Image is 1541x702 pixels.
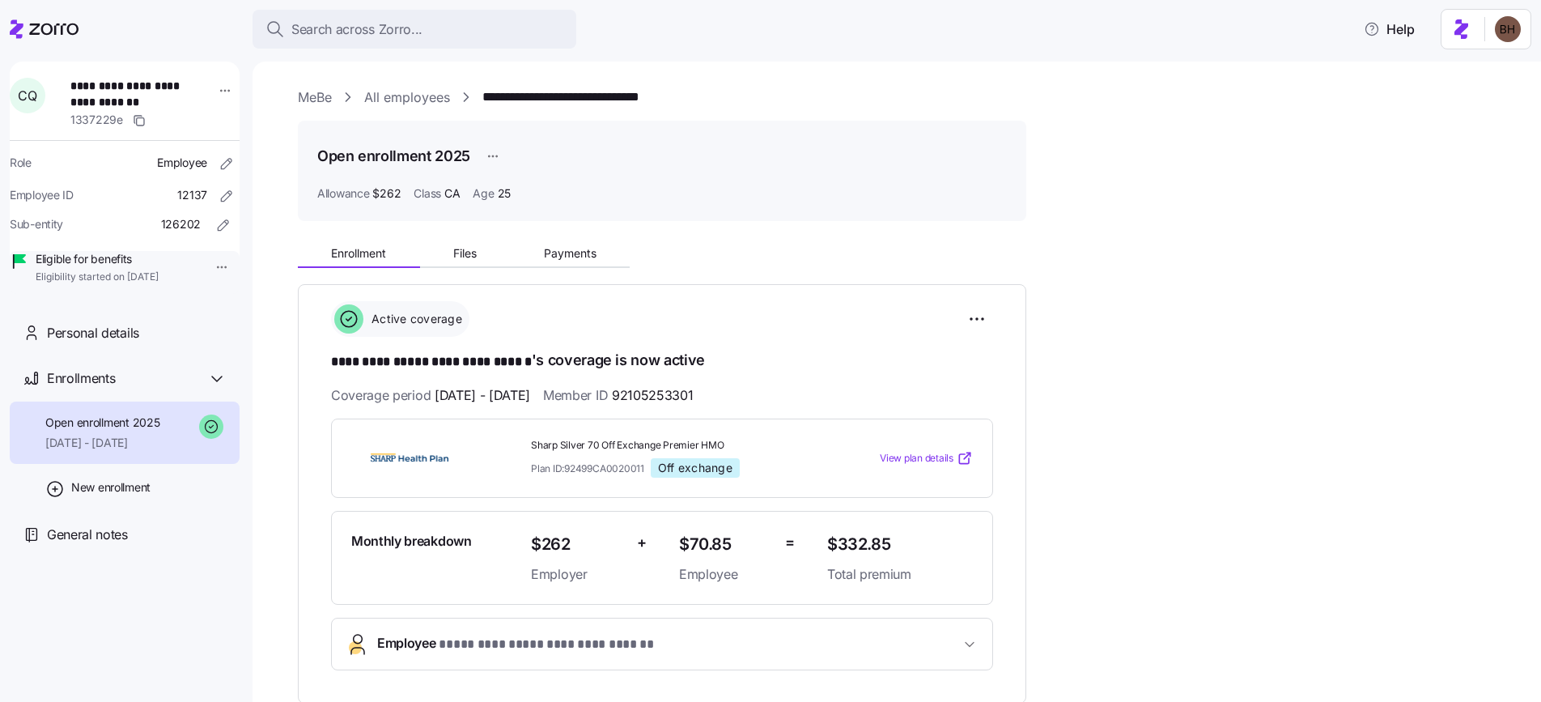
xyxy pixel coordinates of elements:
span: Help [1364,19,1415,39]
span: General notes [47,525,128,545]
span: Allowance [317,185,369,202]
button: Search across Zorro... [253,10,576,49]
span: New enrollment [71,479,151,496]
h1: Open enrollment 2025 [317,146,470,166]
span: Open enrollment 2025 [45,415,159,431]
span: Employee [679,564,772,585]
span: Age [473,185,494,202]
span: $70.85 [679,531,772,558]
span: Class [414,185,441,202]
span: Files [453,248,477,259]
span: 1337229e [70,112,123,128]
span: Plan ID: 92499CA0020011 [531,462,644,475]
span: C Q [18,89,36,102]
a: MeBe [298,87,332,108]
span: Enrollment [331,248,386,259]
span: $262 [372,185,401,202]
span: 126202 [161,216,201,232]
span: Eligibility started on [DATE] [36,270,159,284]
span: + [637,531,647,555]
span: 12137 [177,187,207,203]
span: Total premium [827,564,973,585]
span: $262 [531,531,624,558]
span: Coverage period [331,385,530,406]
img: Sharp Health Plan [351,440,468,477]
span: Role [10,155,32,171]
a: All employees [364,87,450,108]
h1: 's coverage is now active [331,350,993,372]
span: 25 [498,185,511,202]
span: Eligible for benefits [36,251,159,267]
span: Off exchange [658,461,732,475]
span: Employee ID [10,187,74,203]
span: $332.85 [827,531,973,558]
span: Personal details [47,323,139,343]
span: CA [444,185,460,202]
span: Employer [531,564,624,585]
img: c3c218ad70e66eeb89914ccc98a2927c [1495,16,1521,42]
span: Enrollments [47,368,115,389]
span: 92105253301 [612,385,693,406]
span: Member ID [543,385,693,406]
span: Sharp Silver 70 Off Exchange Premier HMO [531,439,814,453]
span: [DATE] - [DATE] [45,435,159,451]
span: View plan details [880,451,953,466]
span: Payments [544,248,596,259]
span: Search across Zorro... [291,19,422,40]
span: Employee [157,155,207,171]
span: Employee [377,633,654,655]
span: [DATE] - [DATE] [435,385,530,406]
span: = [785,531,795,555]
span: Monthly breakdown [351,531,472,551]
button: Help [1351,13,1428,45]
span: Sub-entity [10,216,63,232]
span: Active coverage [367,311,462,327]
a: View plan details [880,450,973,466]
